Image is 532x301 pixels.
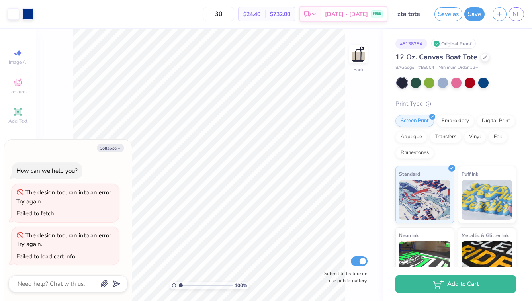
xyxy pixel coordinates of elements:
div: Screen Print [395,115,434,127]
span: $732.00 [270,10,290,18]
div: # 513825A [395,39,427,49]
div: Applique [395,131,427,143]
span: $24.40 [243,10,260,18]
a: NF [509,7,524,21]
div: Failed to fetch [16,209,54,217]
span: Standard [399,170,420,178]
img: Back [350,46,366,62]
span: # BE004 [418,64,434,71]
img: Standard [399,180,450,220]
span: Designs [9,88,27,95]
label: Submit to feature on our public gallery. [320,270,368,284]
span: NF [512,10,520,19]
button: Save as [434,7,462,21]
span: Add Text [8,118,27,124]
button: Add to Cart [395,275,516,293]
div: Print Type [395,99,516,108]
div: How can we help you? [16,167,78,175]
div: Back [353,66,364,73]
img: Puff Ink [462,180,513,220]
button: Save [464,7,485,21]
div: The design tool ran into an error. Try again. [16,188,112,205]
button: Collapse [97,144,124,152]
div: Original Proof [431,39,476,49]
div: Embroidery [436,115,474,127]
span: 12 Oz. Canvas Boat Tote [395,52,477,62]
div: Transfers [430,131,462,143]
input: – – [203,7,234,21]
span: Minimum Order: 12 + [438,64,478,71]
div: Rhinestones [395,147,434,159]
span: 100 % [235,282,247,289]
div: Foil [489,131,507,143]
img: Neon Ink [399,241,450,281]
div: The design tool ran into an error. Try again. [16,231,112,248]
img: Metallic & Glitter Ink [462,241,513,281]
span: Image AI [9,59,27,65]
span: Puff Ink [462,170,478,178]
span: FREE [373,11,381,17]
div: Digital Print [477,115,515,127]
div: Failed to load cart info [16,252,75,260]
div: Vinyl [464,131,486,143]
span: Metallic & Glitter Ink [462,231,509,239]
input: Untitled Design [391,6,430,22]
span: BAGedge [395,64,414,71]
span: [DATE] - [DATE] [325,10,368,18]
span: Neon Ink [399,231,419,239]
